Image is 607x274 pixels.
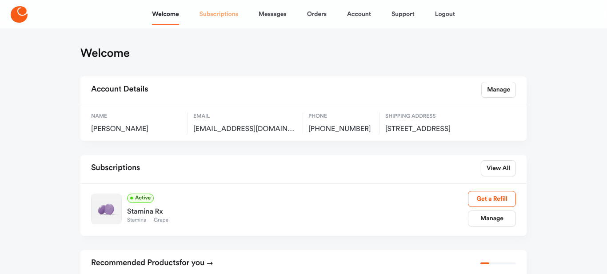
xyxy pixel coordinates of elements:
[308,125,374,134] span: [PHONE_NUMBER]
[91,255,213,271] h2: Recommended Products
[259,4,287,25] a: Messages
[468,191,516,207] a: Get a Refill
[307,4,327,25] a: Orders
[435,4,455,25] a: Logout
[200,4,238,25] a: Subscriptions
[391,4,415,25] a: Support
[481,82,516,98] a: Manage
[180,259,205,267] span: for you
[385,112,481,120] span: Shipping Address
[152,4,179,25] a: Welcome
[193,125,297,134] span: greyslak52@yahoo.com
[80,46,130,60] h1: Welcome
[385,125,481,134] span: 4443 Ashland Rd, Panama City, US, 32405
[91,194,122,224] img: Stamina
[308,112,374,120] span: Phone
[127,203,468,217] div: Stamina Rx
[193,112,297,120] span: Email
[150,218,172,223] span: Grape
[91,160,140,176] h2: Subscriptions
[91,112,182,120] span: Name
[481,160,516,176] a: View All
[91,125,182,134] span: [PERSON_NAME]
[468,210,516,226] a: Manage
[347,4,371,25] a: Account
[127,218,150,223] span: Stamina
[127,194,154,203] span: Active
[91,82,148,98] h2: Account Details
[127,203,468,224] a: Stamina RxStaminaGrape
